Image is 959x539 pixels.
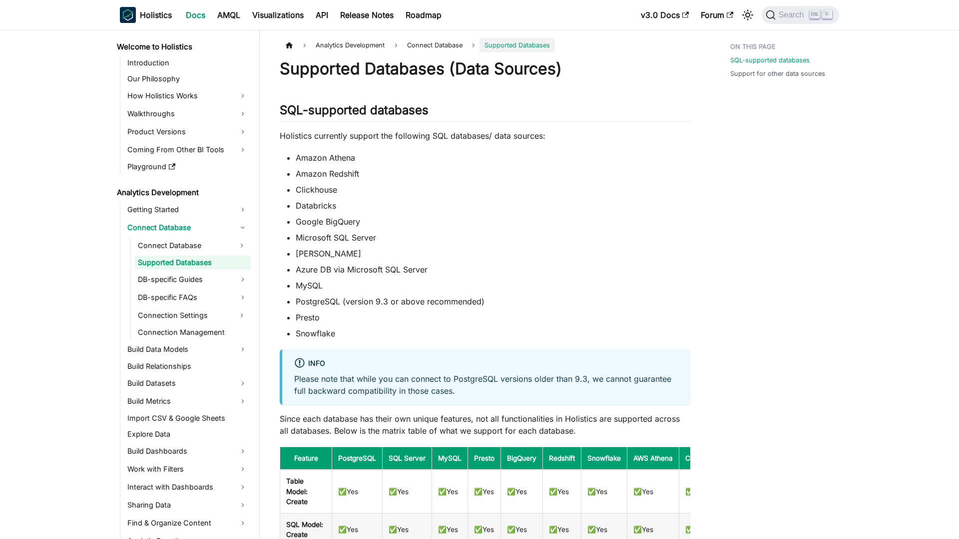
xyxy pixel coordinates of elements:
[135,238,233,254] a: Connect Database
[679,470,727,513] td: ✅Yes
[110,30,260,539] nav: Docs sidebar
[740,7,756,23] button: Switch between dark and light mode (currently light mode)
[124,56,251,70] a: Introduction
[280,447,332,470] th: Feature
[296,216,690,228] li: Google BigQuery
[124,106,251,122] a: Walkthroughs
[294,373,678,397] p: Please note that while you can connect to PostgreSQL versions older than 9.3, we cannot guarantee...
[543,447,581,470] th: Redshift
[296,232,690,244] li: Microsoft SQL Server
[501,470,543,513] td: ✅Yes
[120,7,136,23] img: Holistics
[280,130,690,142] p: Holistics currently support the following SQL databases/ data sources:
[635,7,695,23] a: v3.0 Docs
[730,69,825,78] a: Support for other data sources
[211,7,246,23] a: AMQL
[627,447,679,470] th: AWS Athena
[332,447,383,470] th: PostgreSQL
[135,307,233,323] a: Connection Settings
[180,7,211,23] a: Docs
[296,200,690,212] li: Databricks
[310,7,334,23] a: API
[432,470,468,513] td: ✅Yes
[124,375,251,391] a: Build Datasets
[468,447,501,470] th: Presto
[124,393,251,409] a: Build Metrics
[280,103,690,122] h2: SQL-supported databases
[280,38,299,52] a: Home page
[679,447,727,470] th: Clickhouse
[730,55,810,65] a: SQL-supported databases
[402,38,468,52] span: Connect Database
[695,7,739,23] a: Forum
[296,168,690,180] li: Amazon Redshift
[124,72,251,86] a: Our Philosophy
[383,447,432,470] th: SQL Server
[479,38,555,52] span: Supported Databases
[124,341,251,357] a: Build Data Models
[114,186,251,200] a: Analytics Development
[124,461,251,477] a: Work with Filters
[332,470,383,513] td: ✅Yes
[296,295,690,307] li: PostgreSQL (version 9.3 or above recommended)
[124,443,251,459] a: Build Dashboards
[501,447,543,470] th: BigQuery
[124,427,251,441] a: Explore Data
[296,248,690,260] li: [PERSON_NAME]
[581,470,627,513] td: ✅Yes
[383,470,432,513] td: ✅Yes
[294,357,678,370] div: info
[286,521,323,539] b: SQL Model: Create
[400,7,448,23] a: Roadmap
[233,238,251,254] button: Expand sidebar category 'Connect Database'
[296,152,690,164] li: Amazon Athena
[776,10,810,19] span: Search
[296,264,690,275] li: Azure DB via Microsoft SQL Server
[124,359,251,373] a: Build Relationships
[124,124,251,140] a: Product Versions
[280,413,690,437] p: Since each database has their own unique features, not all functionalities in Holistics are suppo...
[762,6,839,24] button: Search (Ctrl+K)
[280,38,690,52] nav: Breadcrumbs
[124,202,251,218] a: Getting Started
[124,411,251,425] a: Import CSV & Google Sheets
[124,220,251,236] a: Connect Database
[140,9,172,21] b: Holistics
[124,497,251,513] a: Sharing Data
[124,515,251,531] a: Find & Organize Content
[135,256,251,269] a: Supported Databases
[296,327,690,339] li: Snowflake
[334,7,400,23] a: Release Notes
[280,59,690,79] h1: Supported Databases (Data Sources)
[246,7,310,23] a: Visualizations
[135,271,251,287] a: DB-specific Guides
[120,7,172,23] a: HolisticsHolistics
[581,447,627,470] th: Snowflake
[296,184,690,196] li: Clickhouse
[124,88,251,104] a: How Holistics Works
[124,142,251,158] a: Coming From Other BI Tools
[822,10,832,19] kbd: K
[627,470,679,513] td: ✅Yes
[135,325,251,339] a: Connection Management
[124,160,251,174] a: Playground
[114,40,251,54] a: Welcome to Holistics
[296,311,690,323] li: Presto
[543,470,581,513] td: ✅Yes
[124,479,251,495] a: Interact with Dashboards
[286,477,308,506] b: Table Model: Create
[311,38,390,52] span: Analytics Development
[296,279,690,291] li: MySQL
[468,470,501,513] td: ✅Yes
[432,447,468,470] th: MySQL
[233,307,251,323] button: Expand sidebar category 'Connection Settings'
[135,289,251,305] a: DB-specific FAQs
